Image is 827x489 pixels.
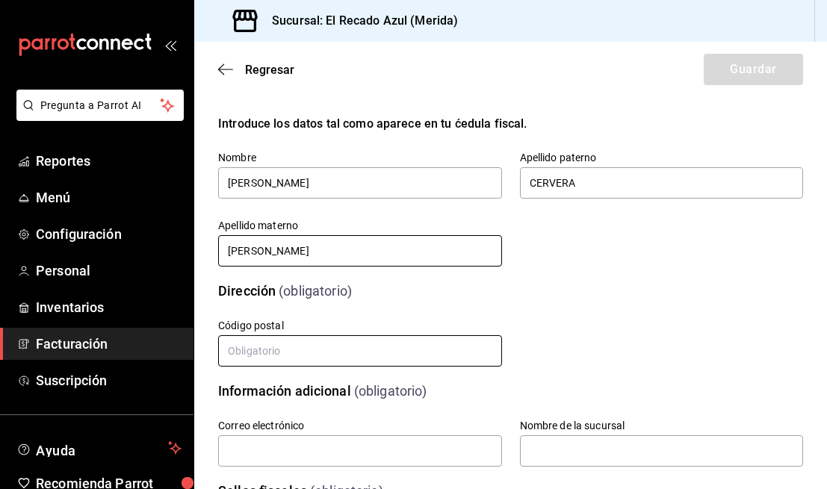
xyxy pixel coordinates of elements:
[36,224,182,244] span: Configuración
[16,90,184,121] button: Pregunta a Parrot AI
[36,297,182,317] span: Inventarios
[279,281,352,301] div: (obligatorio)
[218,115,803,133] div: Introduce los datos tal como aparece en tu ćedula fiscal.
[218,381,351,401] div: Información adicional
[218,420,502,431] label: Correo electrónico
[36,187,182,208] span: Menú
[36,370,182,390] span: Suscripción
[10,108,184,124] a: Pregunta a Parrot AI
[36,151,182,171] span: Reportes
[36,334,182,354] span: Facturación
[245,63,294,77] span: Regresar
[218,220,502,231] label: Apellido materno
[218,281,276,301] div: Dirección
[40,98,161,113] span: Pregunta a Parrot AI
[520,152,804,163] label: Apellido paterno
[36,439,162,457] span: Ayuda
[354,381,427,401] div: (obligatorio)
[218,335,502,367] input: Obligatorio
[164,39,176,51] button: open_drawer_menu
[36,261,182,281] span: Personal
[218,63,294,77] button: Regresar
[218,320,502,331] label: Código postal
[260,12,458,30] h3: Sucursal: El Recado Azul (Merida)
[218,152,502,163] label: Nombre
[520,420,804,431] label: Nombre de la sucursal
